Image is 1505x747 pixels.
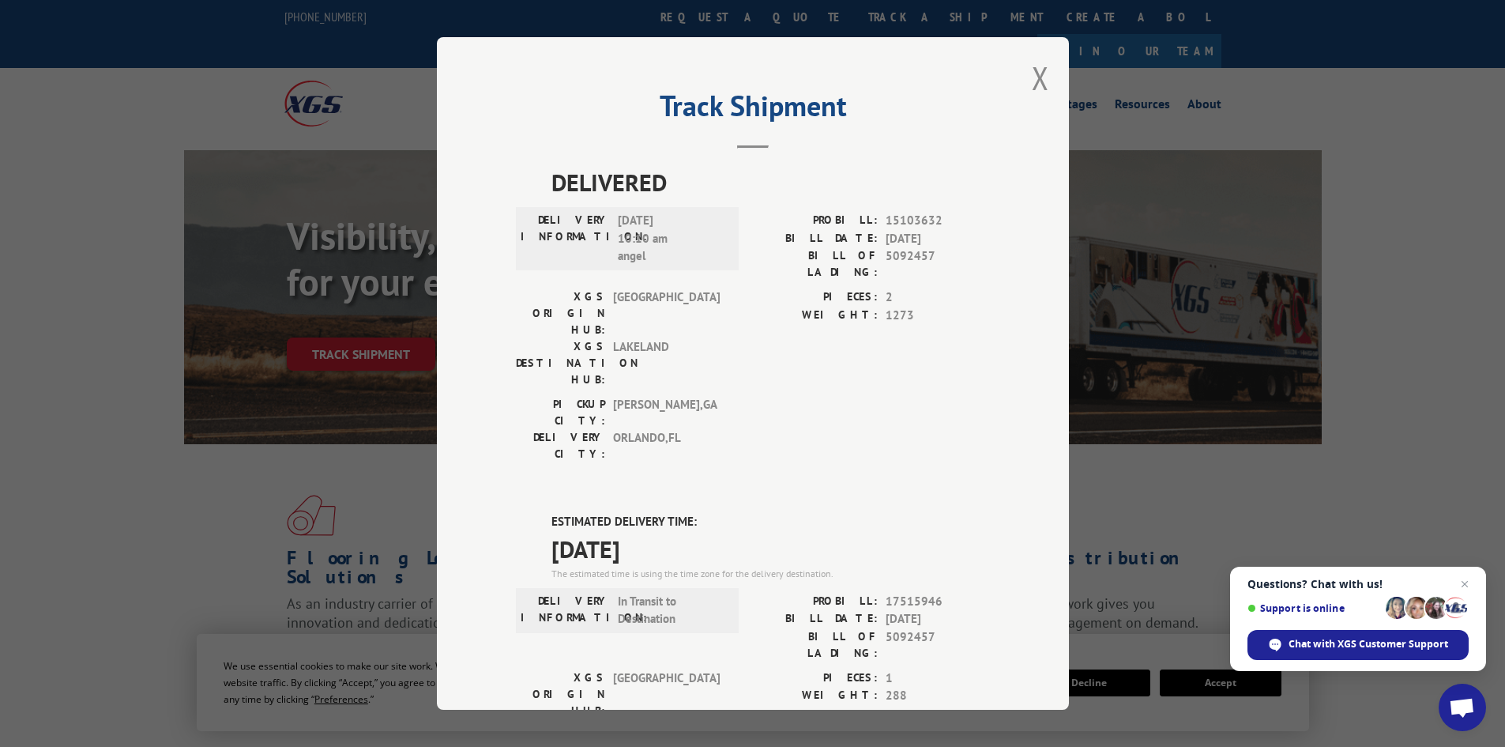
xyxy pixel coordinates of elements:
label: XGS ORIGIN HUB: [516,670,605,719]
h2: Track Shipment [516,95,990,125]
span: 5092457 [886,628,990,662]
span: DELIVERED [551,164,990,200]
span: Chat with XGS Customer Support [1247,630,1469,660]
label: WEIGHT: [753,687,878,705]
label: PROBILL: [753,593,878,611]
label: WEIGHT: [753,307,878,325]
span: 1 [886,670,990,688]
label: DELIVERY CITY: [516,429,605,462]
label: BILL OF LADING: [753,247,878,281]
span: LAKELAND [613,338,720,388]
span: ORLANDO , FL [613,429,720,462]
label: BILL DATE: [753,230,878,248]
label: PIECES: [753,670,878,688]
span: [DATE] [551,531,990,567]
label: ESTIMATED DELIVERY TIME: [551,513,990,531]
span: Support is online [1247,602,1380,614]
label: DELIVERY INFORMATION: [521,593,610,628]
span: [DATE] [886,230,990,248]
span: [DATE] 10:10 am angel [618,212,724,266]
span: In Transit to Destination [618,593,724,628]
span: Questions? Chat with us! [1247,578,1469,590]
div: The estimated time is using the time zone for the delivery destination. [551,567,990,581]
span: 5092457 [886,247,990,281]
label: XGS DESTINATION HUB: [516,338,605,388]
span: [GEOGRAPHIC_DATA] [613,289,720,338]
span: 15103632 [886,212,990,230]
span: 17515946 [886,593,990,611]
span: Chat with XGS Customer Support [1289,637,1448,651]
label: BILL DATE: [753,610,878,628]
span: 288 [886,687,990,705]
span: [DATE] [886,610,990,628]
label: PIECES: [753,289,878,307]
label: PROBILL: [753,212,878,230]
span: [GEOGRAPHIC_DATA] [613,670,720,719]
label: DELIVERY INFORMATION: [521,212,610,266]
span: 1273 [886,307,990,325]
button: Close modal [1032,57,1049,99]
label: PICKUP CITY: [516,396,605,429]
label: BILL OF LADING: [753,628,878,662]
a: Open chat [1439,684,1486,731]
label: XGS ORIGIN HUB: [516,289,605,338]
span: 2 [886,289,990,307]
span: [PERSON_NAME] , GA [613,396,720,429]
